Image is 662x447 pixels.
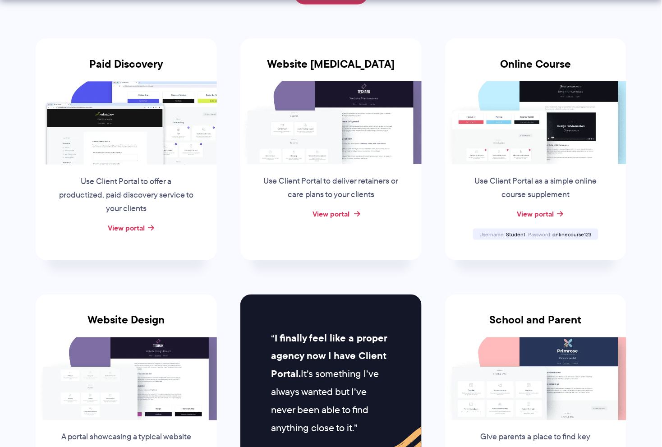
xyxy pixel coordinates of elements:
[445,58,626,81] h3: Online Course
[529,230,552,238] span: Password
[58,175,195,216] p: Use Client Portal to offer a productized, paid discovery service to your clients
[271,330,391,438] p: It’s something I’ve always wanted but I’ve never been able to find anything close to it.
[36,58,217,81] h3: Paid Discovery
[445,314,626,337] h3: School and Parent
[553,230,592,238] span: onlinecourse123
[271,331,387,382] strong: I finally feel like a proper agency now I have Client Portal.
[480,230,505,238] span: Username
[240,58,422,81] h3: Website [MEDICAL_DATA]
[517,208,554,219] a: View portal
[313,208,349,219] a: View portal
[262,175,400,202] p: Use Client Portal to deliver retainers or care plans to your clients
[506,230,526,238] span: Student
[108,222,145,233] a: View portal
[36,314,217,337] h3: Website Design
[467,175,604,202] p: Use Client Portal as a simple online course supplement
